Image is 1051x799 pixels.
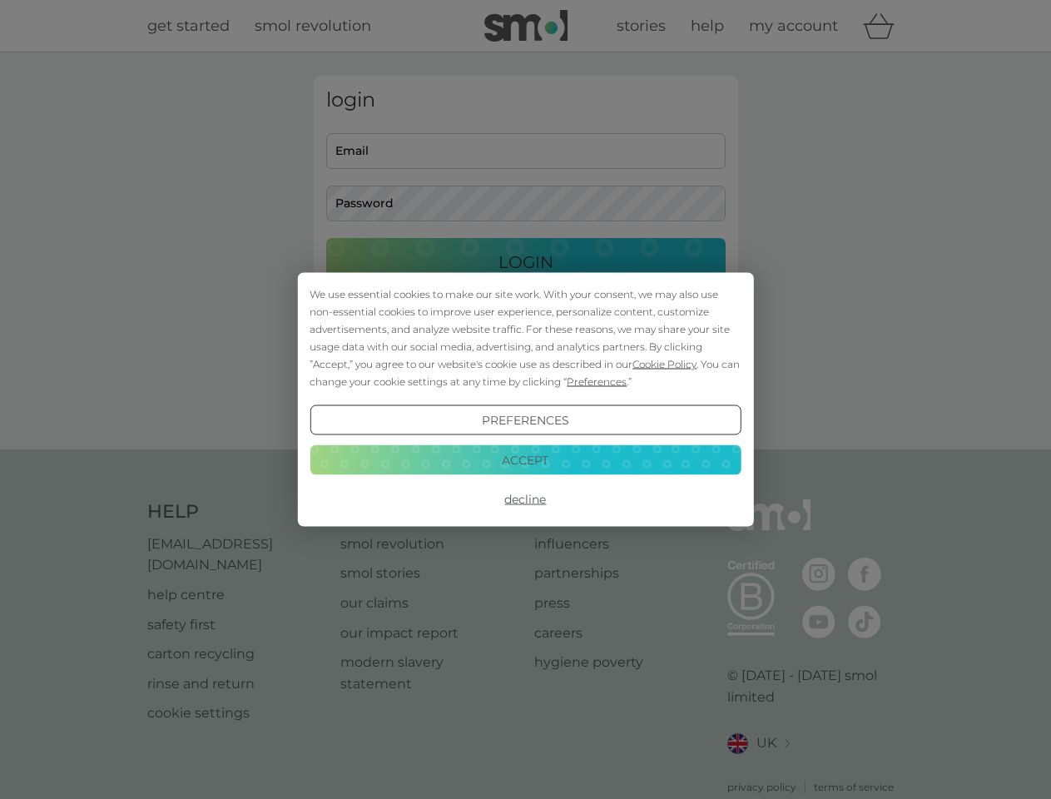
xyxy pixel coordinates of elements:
[567,375,627,388] span: Preferences
[310,285,741,390] div: We use essential cookies to make our site work. With your consent, we may also use non-essential ...
[310,405,741,435] button: Preferences
[632,358,697,370] span: Cookie Policy
[310,484,741,514] button: Decline
[297,273,753,527] div: Cookie Consent Prompt
[310,444,741,474] button: Accept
